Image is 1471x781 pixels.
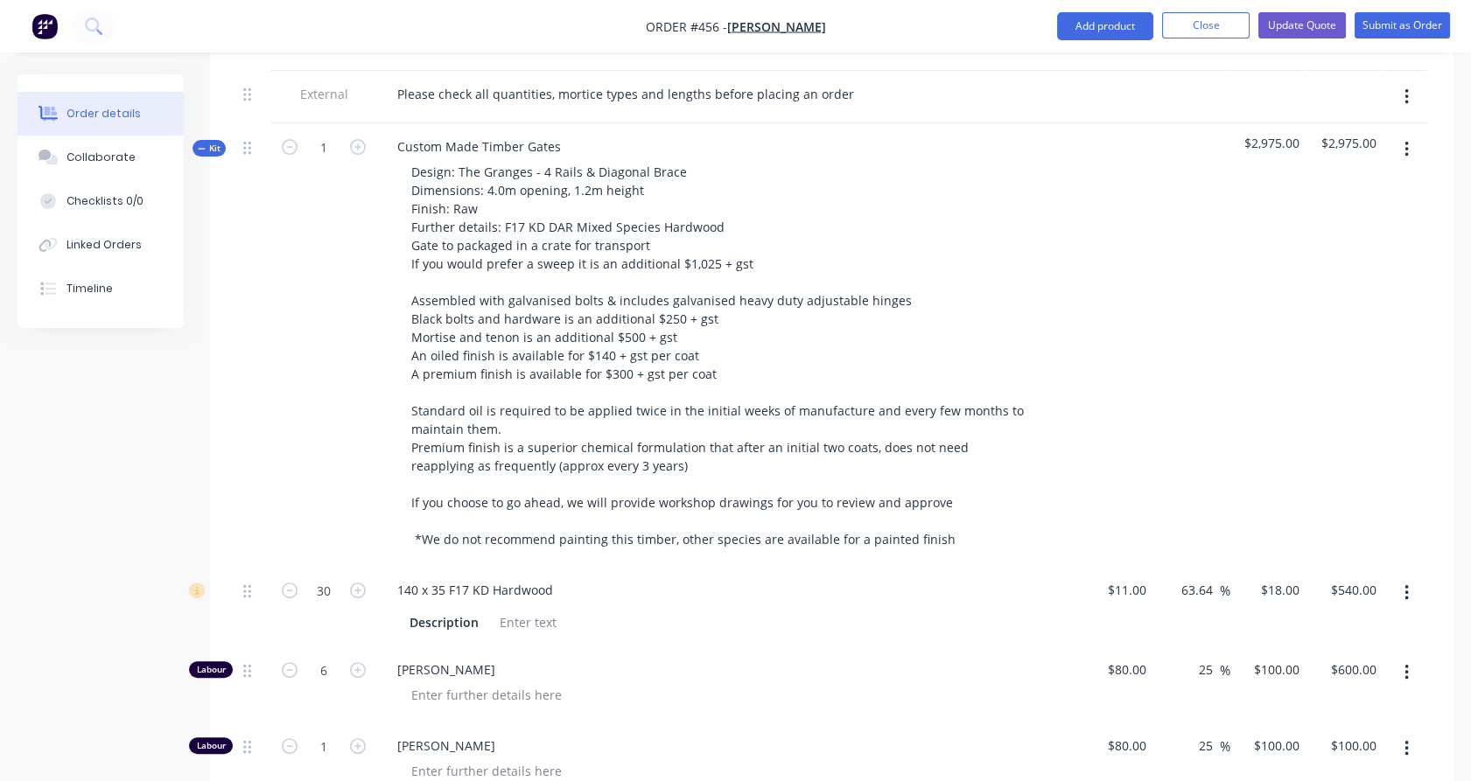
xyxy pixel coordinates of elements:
button: Linked Orders [18,223,184,267]
button: Update Quote [1258,12,1346,38]
span: Kit [198,142,221,155]
button: Checklists 0/0 [18,179,184,223]
span: [PERSON_NAME] [397,736,1069,755]
div: Order details [67,106,141,122]
div: Labour [189,661,233,678]
button: Submit as Order [1355,12,1450,38]
div: Please check all quantities, mortice types and lengths before placing an order [383,81,868,107]
button: Timeline [18,267,184,310]
span: $2,975.00 [1237,134,1300,152]
div: Checklists 0/0 [67,193,144,209]
div: Collaborate [67,150,136,165]
button: Collaborate [18,136,184,179]
span: External [278,85,369,103]
div: Labour [189,737,233,754]
div: Description [403,610,486,635]
button: Kit [193,140,226,157]
div: Custom Made Timber Gates [383,134,575,159]
div: 140 x 35 F17 KD Hardwood [383,577,567,603]
button: Close [1162,12,1250,38]
span: [PERSON_NAME] [397,660,1069,679]
span: % [1220,660,1230,680]
span: % [1220,581,1230,601]
button: Add product [1057,12,1153,40]
span: $2,975.00 [1313,134,1376,152]
span: % [1220,736,1230,757]
img: Factory [32,13,58,39]
a: [PERSON_NAME] [727,18,826,35]
button: Order details [18,92,184,136]
div: Design: The Granges - 4 Rails & Diagonal Brace Dimensions: 4.0m opening, 1.2m height Finish: Raw ... [397,159,1041,552]
div: Timeline [67,281,113,296]
span: Order #456 - [646,18,727,35]
div: Linked Orders [67,237,142,253]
